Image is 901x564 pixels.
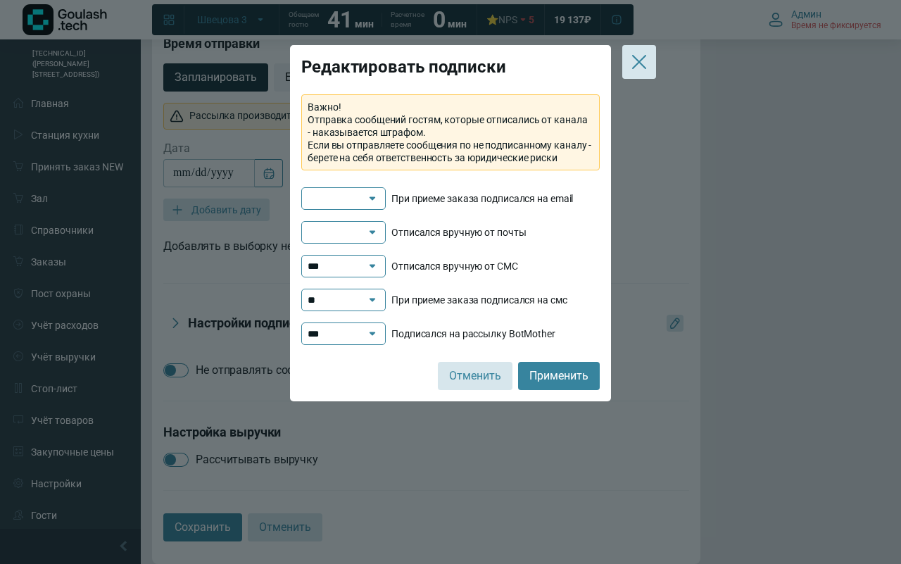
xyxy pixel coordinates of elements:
li: Подписался на рассылку BotMother [301,322,600,345]
span: Применить [529,368,588,384]
h4: Редактировать подписки [301,56,600,77]
li: Отписался вручную от СМС [301,255,600,277]
li: При приеме заказа подписался на смс [301,289,600,311]
li: При приеме заказа подписался на email [301,187,600,210]
li: Отписался вручную от почты [301,221,600,244]
button: Отменить [438,362,512,390]
span: Отменить [449,368,501,384]
span: Важно! Отправка сообщений гостям, которые отписались от канала - наказывается штрафом. Если вы от... [308,101,593,164]
button: Применить [518,362,600,390]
